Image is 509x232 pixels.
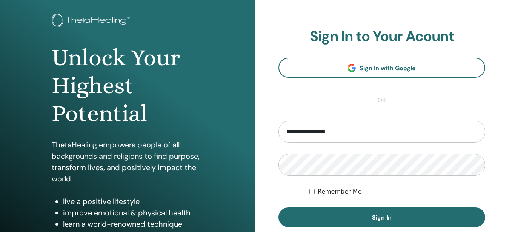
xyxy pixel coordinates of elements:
[278,207,486,227] button: Sign In
[63,196,203,207] li: live a positive lifestyle
[374,96,390,105] span: or
[372,214,392,221] span: Sign In
[360,64,416,72] span: Sign In with Google
[63,207,203,218] li: improve emotional & physical health
[52,44,203,128] h1: Unlock Your Highest Potential
[278,58,486,78] a: Sign In with Google
[318,187,362,196] label: Remember Me
[278,28,486,45] h2: Sign In to Your Acount
[309,187,485,196] div: Keep me authenticated indefinitely or until I manually logout
[52,139,203,184] p: ThetaHealing empowers people of all backgrounds and religions to find purpose, transform lives, a...
[63,218,203,230] li: learn a world-renowned technique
